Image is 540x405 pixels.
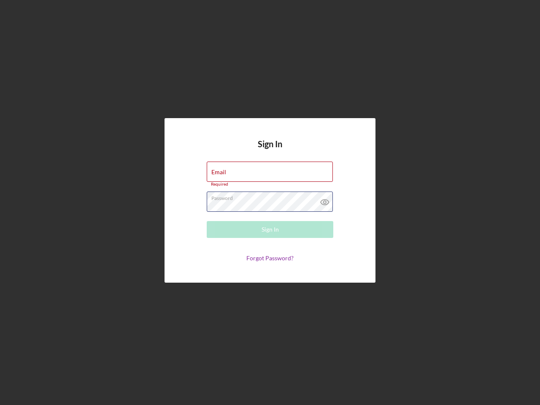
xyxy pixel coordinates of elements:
div: Sign In [262,221,279,238]
h4: Sign In [258,139,282,162]
button: Sign In [207,221,333,238]
div: Required [207,182,333,187]
a: Forgot Password? [246,254,294,262]
label: Email [211,169,226,175]
label: Password [211,192,333,201]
